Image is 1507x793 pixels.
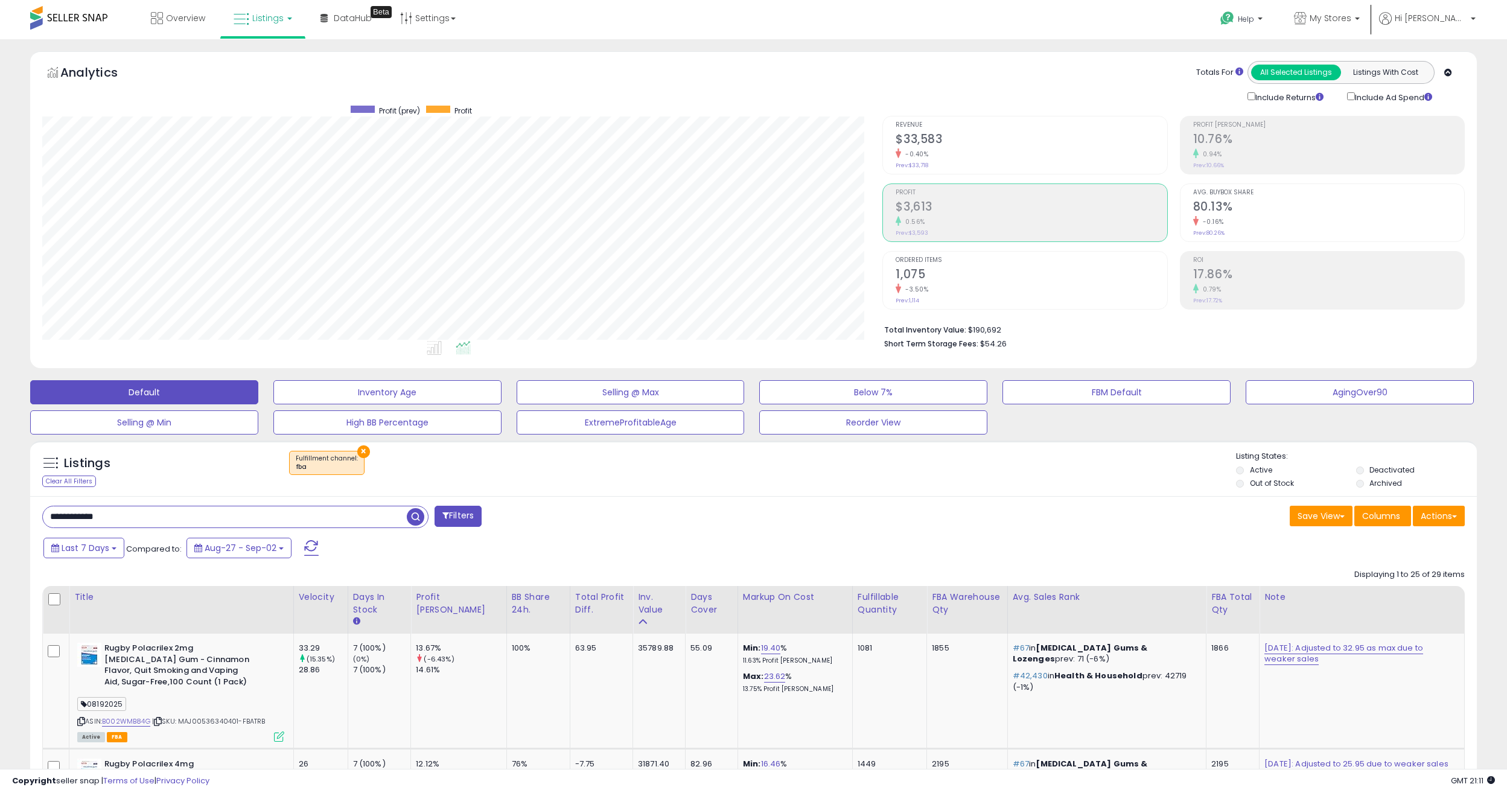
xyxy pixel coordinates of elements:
[1238,90,1338,104] div: Include Returns
[1379,12,1476,39] a: Hi [PERSON_NAME]
[1193,257,1464,264] span: ROI
[743,591,847,604] div: Markup on Cost
[1220,11,1235,26] i: Get Help
[353,591,406,616] div: Days In Stock
[1193,132,1464,148] h2: 10.76%
[1250,465,1272,475] label: Active
[1354,569,1465,581] div: Displaying 1 to 25 of 29 items
[1290,506,1352,526] button: Save View
[77,643,284,740] div: ASIN:
[435,506,482,527] button: Filters
[761,642,781,654] a: 19.40
[1251,65,1341,80] button: All Selected Listings
[77,732,105,742] span: All listings currently available for purchase on Amazon
[743,643,843,665] div: %
[102,716,150,727] a: B002WMB84G
[12,775,56,786] strong: Copyright
[1211,2,1275,39] a: Help
[517,380,745,404] button: Selling @ Max
[62,542,109,554] span: Last 7 Days
[1199,285,1222,294] small: 0.79%
[896,297,919,304] small: Prev: 1,114
[884,339,978,349] b: Short Term Storage Fees:
[1310,12,1351,24] span: My Stores
[980,338,1007,349] span: $54.26
[1451,775,1495,786] span: 2025-09-10 21:11 GMT
[1193,122,1464,129] span: Profit [PERSON_NAME]
[64,455,110,472] h5: Listings
[1054,670,1142,681] span: Health & Household
[30,380,258,404] button: Default
[764,670,786,683] a: 23.62
[1395,12,1467,24] span: Hi [PERSON_NAME]
[932,591,1002,616] div: FBA Warehouse Qty
[901,217,925,226] small: 0.56%
[743,685,843,693] p: 13.75% Profit [PERSON_NAME]
[1238,14,1254,24] span: Help
[166,12,205,24] span: Overview
[1354,506,1411,526] button: Columns
[1013,670,1197,692] p: in prev: 42719 (-1%)
[1211,643,1250,654] div: 1866
[512,643,561,654] div: 100%
[1013,591,1201,604] div: Avg. Sales Rank
[273,380,502,404] button: Inventory Age
[858,591,922,616] div: Fulfillable Quantity
[12,775,209,787] div: seller snap | |
[1340,65,1430,80] button: Listings With Cost
[638,643,676,654] div: 35789.88
[743,657,843,665] p: 11.63% Profit [PERSON_NAME]
[512,591,565,616] div: BB Share 24h.
[77,697,126,711] span: 08192025
[1002,380,1231,404] button: FBM Default
[296,454,358,472] span: Fulfillment channel :
[353,616,360,627] small: Days In Stock.
[126,543,182,555] span: Compared to:
[896,162,928,169] small: Prev: $33,718
[43,538,124,558] button: Last 7 Days
[896,267,1167,284] h2: 1,075
[416,643,506,654] div: 13.67%
[299,643,348,654] div: 33.29
[353,664,411,675] div: 7 (100%)
[901,150,928,159] small: -0.40%
[104,643,251,690] b: Rugby Polacrilex 2mg [MEDICAL_DATA] Gum - Cinnamon Flavor, Quit Smoking and Vaping Aid, Sugar-Fre...
[743,671,843,693] div: %
[42,476,96,487] div: Clear All Filters
[517,410,745,435] button: ExtremeProfitableAge
[1369,478,1402,488] label: Archived
[1196,67,1243,78] div: Totals For
[353,654,370,664] small: (0%)
[1013,643,1197,664] p: in prev: 71 (-6%)
[60,64,141,84] h5: Analytics
[416,664,506,675] div: 14.61%
[1193,162,1224,169] small: Prev: 10.66%
[690,643,728,654] div: 55.09
[638,591,680,616] div: Inv. value
[738,586,852,634] th: The percentage added to the cost of goods (COGS) that forms the calculator for Min & Max prices.
[307,654,335,664] small: (15.35%)
[30,410,258,435] button: Selling @ Min
[759,410,987,435] button: Reorder View
[205,542,276,554] span: Aug-27 - Sep-02
[932,643,998,654] div: 1855
[77,643,101,667] img: 41hIc2oZ-7L._SL40_.jpg
[1193,189,1464,196] span: Avg. Buybox Share
[296,463,358,471] div: fba
[156,775,209,786] a: Privacy Policy
[1013,670,1048,681] span: #42,430
[575,643,623,654] div: 63.95
[186,538,292,558] button: Aug-27 - Sep-02
[1193,297,1222,304] small: Prev: 17.72%
[103,775,155,786] a: Terms of Use
[379,106,420,116] span: Profit (prev)
[1013,642,1148,664] span: [MEDICAL_DATA] Gums & Lozenges
[1199,217,1224,226] small: -0.16%
[1338,90,1451,104] div: Include Ad Spend
[353,643,411,654] div: 7 (100%)
[1413,506,1465,526] button: Actions
[152,716,266,726] span: | SKU: MAJ00536340401-FBATRB
[896,257,1167,264] span: Ordered Items
[273,410,502,435] button: High BB Percentage
[896,229,928,237] small: Prev: $3,593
